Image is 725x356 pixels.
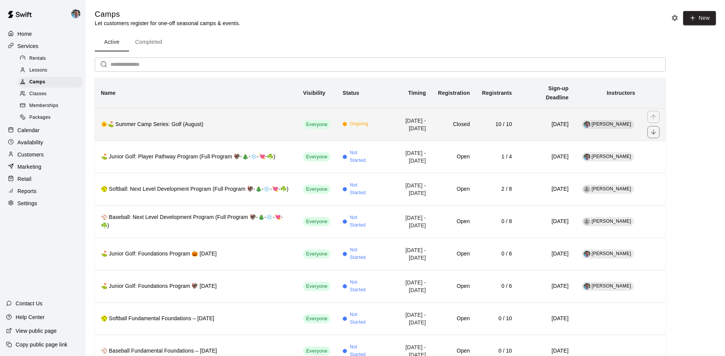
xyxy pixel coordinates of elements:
p: Settings [18,200,37,207]
h6: 0 / 10 [482,347,512,355]
p: Services [18,42,38,50]
a: Home [6,28,80,40]
span: Packages [29,114,51,121]
h6: 0 / 10 [482,314,512,323]
a: Calendar [6,125,80,136]
div: This service is visible to all of your customers [303,282,330,291]
a: Lessons [18,64,86,76]
h6: ⚾ Baseball: Next Level Development Program (Full Program 🦃-🎄-❄️-💘-☘️) [101,213,291,230]
td: [DATE] - [DATE] [381,205,432,238]
h6: [DATE] [524,347,569,355]
div: This service is visible to all of your customers [303,185,330,194]
p: View public page [16,327,57,335]
span: [PERSON_NAME] [592,283,631,289]
h6: [DATE] [524,153,569,161]
div: Availability [6,137,80,148]
a: Memberships [18,100,86,112]
button: New [683,11,716,25]
button: move item down [647,126,660,138]
p: Help Center [16,313,45,321]
a: Rentals [18,53,86,64]
button: Completed [129,33,168,51]
img: Ryan Goehring [583,153,590,160]
span: Everyone [303,315,330,322]
h6: 🥎 Softball Fundamental Foundations – [DATE] [101,314,291,323]
div: This service is visible to all of your customers [303,120,330,129]
span: Not Started [350,182,374,197]
p: Copy public page link [16,341,67,348]
div: Settings [6,198,80,209]
h6: [DATE] [524,314,569,323]
span: Everyone [303,121,330,128]
a: Services [6,40,80,52]
a: Camps [18,77,86,88]
h6: ⚾ Baseball Fundamental Foundations – [DATE] [101,347,291,355]
p: Home [18,30,32,38]
h6: Closed [438,120,470,129]
b: Timing [408,90,426,96]
b: Status [343,90,359,96]
span: [PERSON_NAME] [592,154,631,159]
p: Availability [18,139,43,146]
button: Camp settings [669,12,680,24]
div: Ryan Goehring [70,6,86,21]
span: Ongoing [350,120,368,128]
h6: 🥎 Softball: Next Level Development Program (Full Program 🦃-🎄-❄️-💘-☘️) [101,185,291,193]
td: [DATE] - [DATE] [381,302,432,335]
h6: 10 / 10 [482,120,512,129]
h6: [DATE] [524,217,569,226]
img: Ryan Goehring [583,251,590,257]
div: Rentals [18,53,83,64]
td: [DATE] - [DATE] [381,270,432,302]
h5: Camps [95,9,240,19]
span: Not Started [350,311,374,326]
h6: Open [438,217,470,226]
span: [PERSON_NAME] [592,186,631,192]
h6: ⛳ Junior Golf: Foundations Program 🦃 [DATE] [101,282,291,291]
div: This service is visible to all of your customers [303,152,330,161]
b: Name [101,90,116,96]
h6: Open [438,347,470,355]
div: This service is visible to all of your customers [303,314,330,323]
p: Customers [18,151,44,158]
span: [PERSON_NAME] [592,121,631,127]
h6: 🌞⛳️ Summer Camp Series: Golf (August) [101,120,291,129]
td: [DATE] - [DATE] [381,238,432,270]
span: Not Started [350,149,374,164]
td: [DATE] - [DATE] [381,108,432,140]
a: Marketing [6,161,80,172]
div: This service is visible to all of your customers [303,217,330,226]
span: Rentals [29,55,46,62]
h6: 0 / 6 [482,282,512,291]
a: New [680,14,716,21]
span: Not Started [350,246,374,262]
span: Everyone [303,348,330,355]
p: Let customers register for one-off seasonal camps & events. [95,19,240,27]
div: Ryan Goehring [583,121,590,128]
span: Not Started [350,279,374,294]
button: Active [95,33,129,51]
span: Memberships [29,102,58,110]
div: Packages [18,112,83,123]
h6: ⛳ Junior Golf: Foundations Program 🎃 [DATE] [101,250,291,258]
div: Reports [6,185,80,197]
span: [PERSON_NAME] [592,219,631,224]
div: Memberships [18,101,83,111]
div: Jared Shaffer [583,218,590,225]
h6: [DATE] [524,120,569,129]
span: Everyone [303,153,330,161]
a: Retail [6,173,80,185]
img: Ryan Goehring [583,283,590,290]
div: Camps [18,77,83,88]
b: Sign-up Deadline [546,85,569,101]
a: Customers [6,149,80,160]
div: This service is visible to all of your customers [303,249,330,259]
h6: Open [438,314,470,323]
div: Classes [18,89,83,99]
